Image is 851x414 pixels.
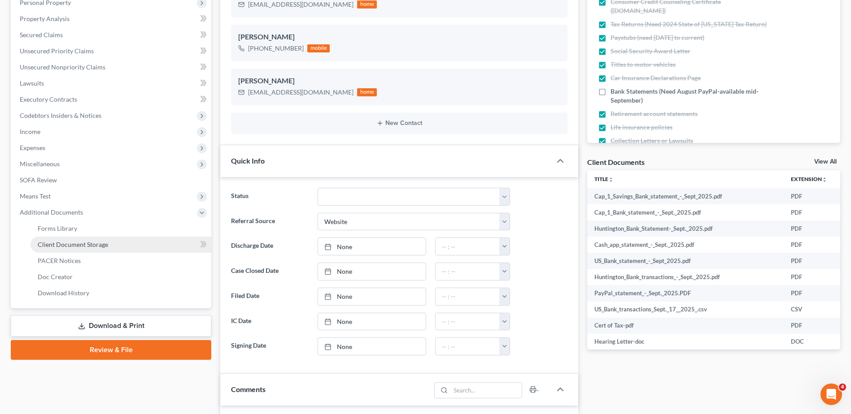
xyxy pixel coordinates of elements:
span: SOFA Review [20,176,57,184]
td: PDF [784,220,834,237]
span: Income [20,128,40,135]
a: None [318,263,426,280]
span: Download History [38,289,89,297]
a: Titleunfold_more [594,176,614,182]
label: Discharge Date [227,237,313,255]
span: Client Document Storage [38,241,108,248]
a: Download History [31,285,211,301]
a: Unsecured Priority Claims [13,43,211,59]
input: -- : -- [436,263,500,280]
td: PDF [784,237,834,253]
label: Filed Date [227,288,313,306]
input: Search... [450,383,522,398]
span: Doc Creator [38,273,73,280]
div: [EMAIL_ADDRESS][DOMAIN_NAME] [248,88,353,97]
span: Tax Returns (Need 2024 State of [US_STATE] Tax Return) [611,20,767,29]
a: Review & File [11,340,211,360]
a: SOFA Review [13,172,211,188]
td: PDF [784,204,834,220]
div: Client Documents [587,157,645,167]
span: Car Insurance Declarations Page [611,73,701,82]
td: PDF [784,269,834,285]
input: -- : -- [436,338,500,355]
label: IC Date [227,313,313,331]
a: Executory Contracts [13,91,211,108]
span: Comments [231,385,266,393]
td: Cert of Tax-pdf [587,318,784,334]
a: None [318,338,426,355]
span: Means Test [20,192,51,200]
a: None [318,313,426,330]
div: mobile [307,44,330,52]
span: Lawsuits [20,79,44,87]
a: Forms Library [31,220,211,237]
div: home [357,88,377,96]
td: Hearing Letter-doc [587,334,784,350]
div: [PHONE_NUMBER] [248,44,304,53]
span: Expenses [20,144,45,151]
span: 4 [839,384,846,391]
iframe: Intercom live chat [820,384,842,405]
span: Bank Statements (Need August PayPal-available mid-September) [611,87,769,105]
span: Secured Claims [20,31,63,39]
span: Forms Library [38,224,77,232]
td: PDF [784,285,834,301]
input: -- : -- [436,238,500,255]
td: Cap_1_Savings_Bank_statement_-_Sept_2025.pdf [587,188,784,204]
td: CSV [784,302,834,318]
span: Property Analysis [20,15,70,22]
span: Life insurance policies [611,123,672,132]
span: Additional Documents [20,208,83,216]
td: US_Bank_transactions_Sept._17__2025_.csv [587,302,784,318]
label: Case Closed Date [227,263,313,280]
a: None [318,288,426,305]
button: New Contact [238,120,560,127]
i: unfold_more [608,177,614,182]
td: Cash_app_statement_-_Sept._2025.pdf [587,237,784,253]
span: Collection Letters or Lawsuits [611,136,693,145]
div: [PERSON_NAME] [238,32,560,43]
a: Download & Print [11,315,211,336]
span: Miscellaneous [20,160,60,168]
td: US_Bank_statement_-_Sept_2025.pdf [587,253,784,269]
i: unfold_more [822,177,827,182]
td: Huntington_Bank_Statement-_Sept._2025.pdf [587,220,784,237]
div: [PERSON_NAME] [238,76,560,86]
td: DOC [784,334,834,350]
a: Client Document Storage [31,237,211,253]
span: Codebtors Insiders & Notices [20,112,101,119]
label: Signing Date [227,337,313,355]
span: Paystubs (need [DATE] to current) [611,33,704,42]
td: Huntington_Bank_transactions_-_Sept._2025.pdf [587,269,784,285]
span: Executory Contracts [20,95,77,103]
a: Extensionunfold_more [791,176,827,182]
div: home [357,0,377,9]
a: Secured Claims [13,27,211,43]
a: Property Analysis [13,11,211,27]
span: Retirement account statements [611,109,698,118]
span: Unsecured Priority Claims [20,47,94,55]
td: PDF [784,253,834,269]
a: Unsecured Nonpriority Claims [13,59,211,75]
span: Unsecured Nonpriority Claims [20,63,105,71]
td: PayPal_statement_-_Sept._2025.PDF [587,285,784,301]
input: -- : -- [436,313,500,330]
a: View All [814,159,837,165]
span: Quick Info [231,156,265,165]
a: Lawsuits [13,75,211,91]
input: -- : -- [436,288,500,305]
td: PDF [784,188,834,204]
a: None [318,238,426,255]
a: PACER Notices [31,253,211,269]
label: Status [227,188,313,206]
span: PACER Notices [38,257,81,264]
span: Social Security Award Letter [611,47,690,56]
td: PDF [784,318,834,334]
td: Cap_1_Bank_statement_-_Sept._2025.pdf [587,204,784,220]
a: Doc Creator [31,269,211,285]
span: Titles to motor vehicles [611,60,676,69]
label: Referral Source [227,213,313,231]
